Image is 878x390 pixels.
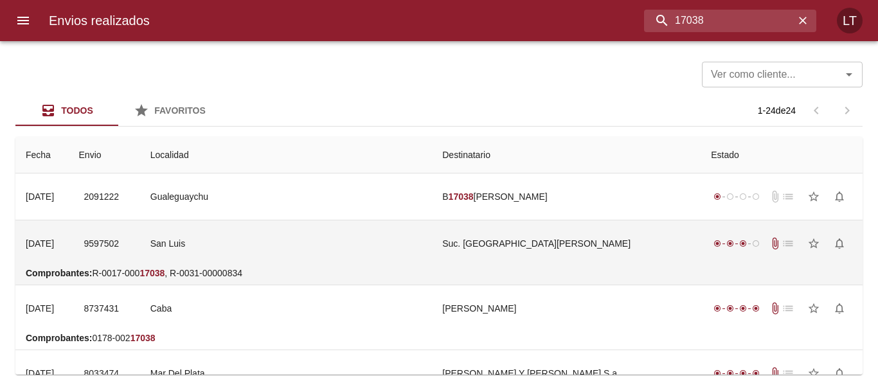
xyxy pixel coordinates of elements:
[827,296,852,321] button: Activar notificaciones
[752,193,760,200] span: radio_button_unchecked
[769,237,782,250] span: Tiene documentos adjuntos
[833,367,846,380] span: notifications_none
[739,193,747,200] span: radio_button_unchecked
[827,231,852,256] button: Activar notificaciones
[15,137,69,173] th: Fecha
[84,236,120,252] span: 9597502
[807,190,820,203] span: star_border
[711,190,762,203] div: Generado
[432,220,701,267] td: Suc. [GEOGRAPHIC_DATA][PERSON_NAME]
[449,191,474,202] em: 17038
[79,185,125,209] button: 2091222
[769,190,782,203] span: No tiene documentos adjuntos
[84,189,120,205] span: 2091222
[154,105,206,116] span: Favoritos
[832,95,863,126] span: Pagina siguiente
[801,104,832,115] span: Pagina anterior
[726,240,734,247] span: radio_button_checked
[801,360,827,386] button: Agregar a favoritos
[769,367,782,380] span: Tiene documentos adjuntos
[840,66,858,84] button: Abrir
[26,191,54,202] div: [DATE]
[432,173,701,220] td: B [PERSON_NAME]
[807,237,820,250] span: star_border
[79,232,125,256] button: 9597502
[69,137,140,173] th: Envio
[837,8,863,33] div: LT
[711,367,762,380] div: Entregado
[26,267,852,279] p: R-0017-000 , R-0031-00000834
[701,137,863,173] th: Estado
[140,137,433,173] th: Localidad
[752,369,760,377] span: radio_button_checked
[140,285,433,332] td: Caba
[84,301,120,317] span: 8737431
[140,220,433,267] td: San Luis
[26,238,54,249] div: [DATE]
[49,10,150,31] h6: Envios realizados
[782,237,794,250] span: No tiene pedido asociado
[15,95,221,126] div: Tabs Envios
[807,367,820,380] span: star_border
[130,333,156,343] em: 17038
[713,305,721,312] span: radio_button_checked
[26,268,92,278] b: Comprobantes :
[644,10,794,32] input: buscar
[769,302,782,315] span: Tiene documentos adjuntos
[833,237,846,250] span: notifications_none
[782,190,794,203] span: No tiene pedido asociado
[61,105,93,116] span: Todos
[711,237,762,250] div: En viaje
[140,173,433,220] td: Gualeguaychu
[26,333,92,343] b: Comprobantes :
[739,305,747,312] span: radio_button_checked
[139,268,165,278] em: 17038
[807,302,820,315] span: star_border
[432,137,701,173] th: Destinatario
[782,367,794,380] span: No tiene pedido asociado
[26,332,852,344] p: 0178-002
[752,240,760,247] span: radio_button_unchecked
[833,302,846,315] span: notifications_none
[739,369,747,377] span: radio_button_checked
[726,369,734,377] span: radio_button_checked
[432,285,701,332] td: [PERSON_NAME]
[801,296,827,321] button: Agregar a favoritos
[79,297,125,321] button: 8737431
[713,369,721,377] span: radio_button_checked
[752,305,760,312] span: radio_button_checked
[801,231,827,256] button: Agregar a favoritos
[26,368,54,378] div: [DATE]
[26,303,54,314] div: [DATE]
[713,240,721,247] span: radio_button_checked
[711,302,762,315] div: Entregado
[726,193,734,200] span: radio_button_unchecked
[79,362,125,386] button: 8033474
[827,184,852,209] button: Activar notificaciones
[827,360,852,386] button: Activar notificaciones
[782,302,794,315] span: No tiene pedido asociado
[739,240,747,247] span: radio_button_checked
[713,193,721,200] span: radio_button_checked
[84,366,120,382] span: 8033474
[833,190,846,203] span: notifications_none
[8,5,39,36] button: menu
[726,305,734,312] span: radio_button_checked
[801,184,827,209] button: Agregar a favoritos
[758,104,796,117] p: 1 - 24 de 24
